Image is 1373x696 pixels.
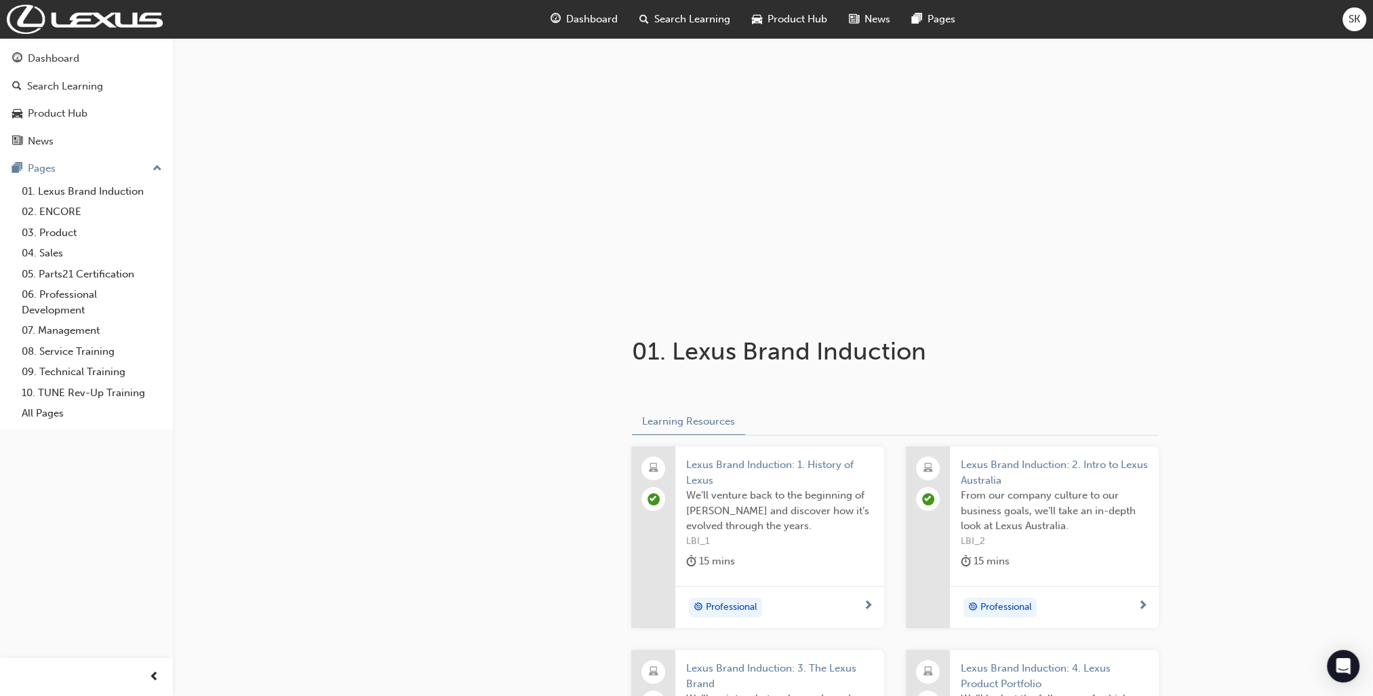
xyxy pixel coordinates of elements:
a: 02. ENCORE [16,201,167,223]
img: Trak [7,5,163,34]
span: news-icon [12,136,22,148]
span: car-icon [12,108,22,120]
span: Product Hub [768,12,827,27]
button: DashboardSearch LearningProduct HubNews [5,43,167,156]
span: From our company culture to our business goals, we’ll take an in-depth look at Lexus Australia. [961,488,1148,534]
span: pages-icon [12,163,22,175]
div: Pages [28,161,56,176]
a: Lexus Brand Induction: 2. Intro to Lexus AustraliaFrom our company culture to our business goals,... [906,446,1159,628]
span: search-icon [639,11,649,28]
a: 03. Product [16,223,167,244]
span: news-icon [849,11,859,28]
span: Dashboard [566,12,618,27]
span: next-icon [1138,600,1148,613]
span: car-icon [752,11,762,28]
span: laptop-icon [649,460,658,478]
span: Lexus Brand Induction: 3. The Lexus Brand [686,661,873,691]
button: Pages [5,156,167,181]
span: We’ll venture back to the beginning of [PERSON_NAME] and discover how it’s evolved through the ye... [686,488,873,534]
a: 08. Service Training [16,341,167,362]
div: News [28,134,54,149]
a: guage-iconDashboard [540,5,629,33]
a: Product Hub [5,101,167,126]
span: Lexus Brand Induction: 4. Lexus Product Portfolio [961,661,1148,691]
button: Learning Resources [632,409,745,436]
span: duration-icon [686,553,696,570]
span: Professional [980,600,1032,615]
span: LBI_1 [686,534,873,549]
span: Pages [928,12,955,27]
span: search-icon [12,81,22,93]
div: Open Intercom Messenger [1327,650,1359,682]
span: next-icon [863,600,873,613]
span: News [864,12,890,27]
div: 15 mins [686,553,735,570]
span: pages-icon [912,11,922,28]
a: 04. Sales [16,243,167,264]
a: 06. Professional Development [16,284,167,320]
a: News [5,129,167,154]
a: 05. Parts21 Certification [16,264,167,285]
span: up-icon [153,160,162,178]
span: Lexus Brand Induction: 1. History of Lexus [686,457,873,488]
div: Product Hub [28,106,87,121]
a: car-iconProduct Hub [741,5,838,33]
a: Search Learning [5,74,167,99]
span: learningRecordVerb_PASS-icon [648,493,660,505]
div: Search Learning [27,79,103,94]
span: prev-icon [149,669,159,686]
a: news-iconNews [838,5,901,33]
span: LBI_2 [961,534,1148,549]
span: Lexus Brand Induction: 2. Intro to Lexus Australia [961,457,1148,488]
a: search-iconSearch Learning [629,5,741,33]
a: 09. Technical Training [16,362,167,383]
span: laptop-icon [923,460,933,478]
span: duration-icon [961,553,971,570]
span: laptop-icon [649,663,658,681]
div: Dashboard [28,51,79,66]
span: SK [1349,12,1360,27]
span: guage-icon [12,53,22,65]
div: 15 mins [961,553,1010,570]
a: Dashboard [5,46,167,71]
a: pages-iconPages [901,5,966,33]
span: guage-icon [551,11,561,28]
span: target-icon [694,599,703,617]
a: 07. Management [16,320,167,341]
a: 01. Lexus Brand Induction [16,181,167,202]
span: Professional [706,600,757,615]
span: Search Learning [654,12,730,27]
h1: 01. Lexus Brand Induction [632,336,1077,366]
span: learningRecordVerb_PASS-icon [922,493,934,505]
button: SK [1342,7,1366,31]
a: 10. TUNE Rev-Up Training [16,383,167,404]
span: laptop-icon [923,663,933,681]
a: All Pages [16,403,167,424]
span: target-icon [968,599,978,617]
a: Lexus Brand Induction: 1. History of LexusWe’ll venture back to the beginning of [PERSON_NAME] an... [631,446,884,628]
